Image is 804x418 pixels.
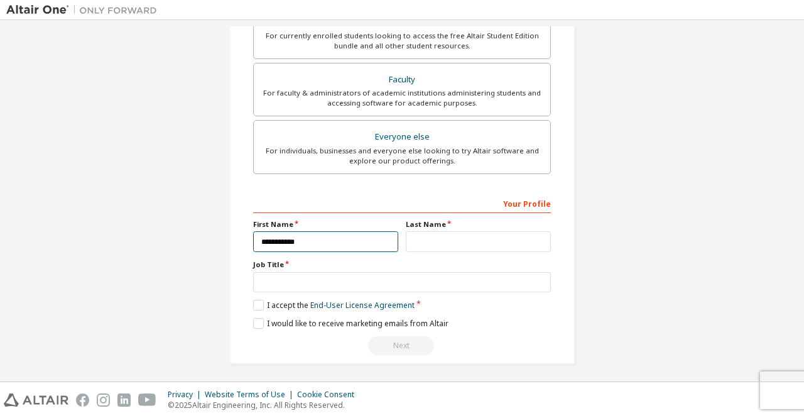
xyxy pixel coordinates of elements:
[261,146,543,166] div: For individuals, businesses and everyone else looking to try Altair software and explore our prod...
[261,71,543,89] div: Faculty
[205,390,297,400] div: Website Terms of Use
[6,4,163,16] img: Altair One
[4,393,68,407] img: altair_logo.svg
[297,390,362,400] div: Cookie Consent
[253,300,415,311] label: I accept the
[253,260,551,270] label: Job Title
[76,393,89,407] img: facebook.svg
[117,393,131,407] img: linkedin.svg
[310,300,415,311] a: End-User License Agreement
[261,128,543,146] div: Everyone else
[138,393,156,407] img: youtube.svg
[168,400,362,410] p: © 2025 Altair Engineering, Inc. All Rights Reserved.
[261,88,543,108] div: For faculty & administrators of academic institutions administering students and accessing softwa...
[261,31,543,51] div: For currently enrolled students looking to access the free Altair Student Edition bundle and all ...
[168,390,205,400] div: Privacy
[253,219,398,229] label: First Name
[406,219,551,229] label: Last Name
[253,336,551,355] div: Read and acccept EULA to continue
[253,193,551,213] div: Your Profile
[253,318,448,329] label: I would like to receive marketing emails from Altair
[97,393,110,407] img: instagram.svg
